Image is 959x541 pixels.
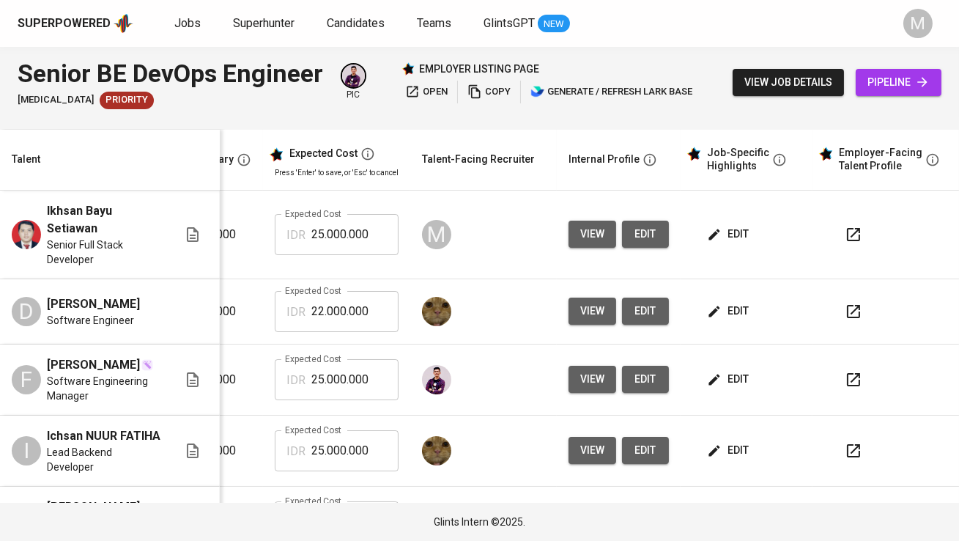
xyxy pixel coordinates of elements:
span: Ichsan NUUR FATIHA [47,427,160,445]
span: Jobs [174,16,201,30]
span: edit [710,225,749,243]
span: edit [710,441,749,460]
button: edit [704,221,755,248]
span: edit [710,302,749,320]
p: employer listing page [419,62,539,76]
span: Senior Full Stack Developer [47,238,160,267]
button: lark generate / refresh lark base [527,81,696,103]
span: edit [634,302,657,320]
span: edit [634,370,657,389]
img: ec6c0910-f960-4a00-a8f8-c5744e41279e.jpg [422,297,451,326]
p: IDR [286,372,306,389]
a: Superhunter [233,15,297,33]
button: edit [704,437,755,464]
span: open [405,84,448,100]
span: view [580,302,604,320]
img: erwin@glints.com [422,365,451,394]
span: generate / refresh lark base [530,84,692,100]
span: view [580,225,604,243]
div: I [12,436,41,465]
div: Talent [12,150,40,169]
div: New Job received from Demand Team [100,92,154,109]
span: pipeline [867,73,930,92]
span: copy [467,84,511,100]
div: Talent-Facing Recruiter [422,150,535,169]
p: IDR [286,443,306,460]
div: M [422,220,451,249]
button: view [569,221,616,248]
img: ec6c0910-f960-4a00-a8f8-c5744e41279e.jpg [422,436,451,465]
div: Expected Cost [289,147,358,161]
span: view job details [744,73,832,92]
button: edit [622,437,669,464]
button: copy [464,81,514,103]
a: GlintsGPT NEW [484,15,570,33]
button: view [569,366,616,393]
img: Ikhsan Bayu Setiawan [12,220,41,249]
a: Superpoweredapp logo [18,12,133,34]
a: Jobs [174,15,204,33]
span: view [580,441,604,460]
span: Lead Backend Developer [47,445,160,474]
img: glints_star.svg [269,147,284,162]
span: Software Engineer [47,313,134,328]
img: erwin@glints.com [342,65,365,87]
div: F [12,365,41,394]
button: view [569,437,616,464]
span: edit [710,370,749,389]
img: app logo [114,12,133,34]
span: NEW [538,17,570,32]
p: Press 'Enter' to save, or 'Esc' to cancel [275,167,399,178]
img: glints_star.svg [686,147,701,161]
button: edit [622,221,669,248]
img: magic_wand.svg [141,359,153,371]
span: Teams [417,16,451,30]
button: edit [704,298,755,325]
span: Software Engineering Manager [47,374,160,403]
div: Superpowered [18,15,111,32]
div: Internal Profile [569,150,640,169]
span: [PERSON_NAME] [47,498,140,516]
a: pipeline [856,69,941,96]
a: Teams [417,15,454,33]
div: D [12,297,41,326]
a: Candidates [327,15,388,33]
div: pic [341,63,366,101]
button: view job details [733,69,844,96]
span: Priority [100,93,154,107]
span: Ikhsan Bayu Setiawan [47,202,160,238]
span: Superhunter [233,16,295,30]
span: [MEDICAL_DATA] [18,93,94,107]
p: IDR [286,227,306,244]
div: Job-Specific Highlights [707,147,769,172]
img: glints_star.svg [818,147,833,161]
div: Employer-Facing Talent Profile [839,147,922,172]
div: Senior BE DevOps Engineer [18,56,323,92]
span: [PERSON_NAME] [47,295,140,313]
span: view [580,370,604,389]
p: IDR [286,303,306,321]
div: M [903,9,933,38]
button: edit [704,366,755,393]
button: view [569,298,616,325]
img: lark [530,84,545,99]
span: GlintsGPT [484,16,535,30]
span: [PERSON_NAME] [47,356,140,374]
button: edit [622,366,669,393]
span: edit [634,225,657,243]
img: Glints Star [401,62,415,76]
button: edit [622,298,669,325]
span: edit [634,441,657,460]
button: open [401,81,451,103]
span: Candidates [327,16,385,30]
